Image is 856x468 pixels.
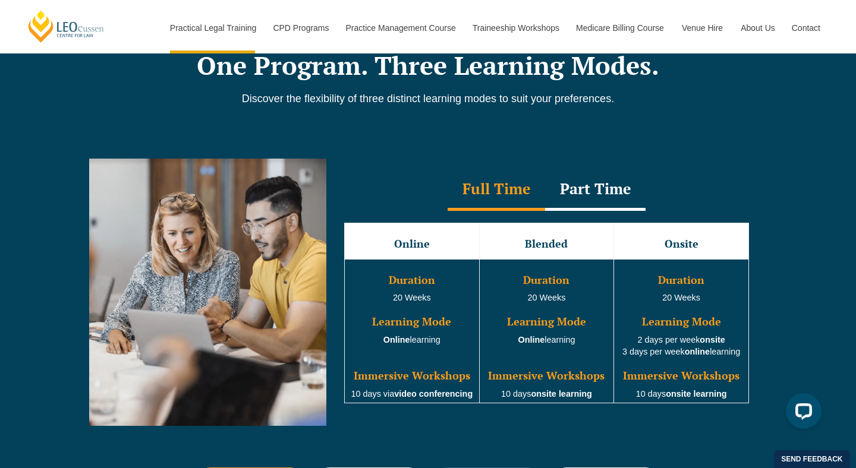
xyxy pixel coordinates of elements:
div: Full Time [448,169,545,211]
h3: Onsite [615,238,747,250]
strong: Online [383,335,410,344]
a: Practical Legal Training [161,2,265,53]
strong: Online [518,335,545,344]
h3: Immersive Workshops [346,370,478,382]
strong: online [685,347,710,356]
span: Duration [389,273,435,287]
td: 20 Weeks learning 10 days [479,259,614,403]
h3: Learning Mode [481,316,613,328]
a: Venue Hire [673,2,732,53]
td: learning 10 days via [345,259,480,403]
h3: Online [346,238,478,250]
iframe: LiveChat chat widget [776,388,826,438]
h2: One Program. Three Learning Modes. [89,50,767,80]
h3: Immersive Workshops [481,370,613,382]
span: 20 Weeks [393,293,431,302]
p: Discover the flexibility of three distinct learning modes to suit your preferences. [89,92,767,105]
h3: Duration [481,274,613,286]
td: 20 Weeks 2 days per week 3 days per week learning 10 days [614,259,749,403]
a: Practice Management Course [337,2,464,53]
strong: onsite [700,335,725,344]
h3: Learning Mode [615,316,747,328]
strong: video conferencing [394,389,473,399]
h3: Duration [615,274,747,286]
strong: onsite learning [531,389,592,399]
a: Contact [783,2,829,53]
a: [PERSON_NAME] Centre for Law [27,10,106,43]
h3: Learning Mode [346,316,478,328]
h3: Immersive Workshops [615,370,747,382]
strong: onsite learning [666,389,726,399]
a: About Us [732,2,783,53]
h3: Blended [481,238,613,250]
a: Traineeship Workshops [464,2,567,53]
a: CPD Programs [264,2,336,53]
a: Medicare Billing Course [567,2,673,53]
div: Part Time [545,169,646,211]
